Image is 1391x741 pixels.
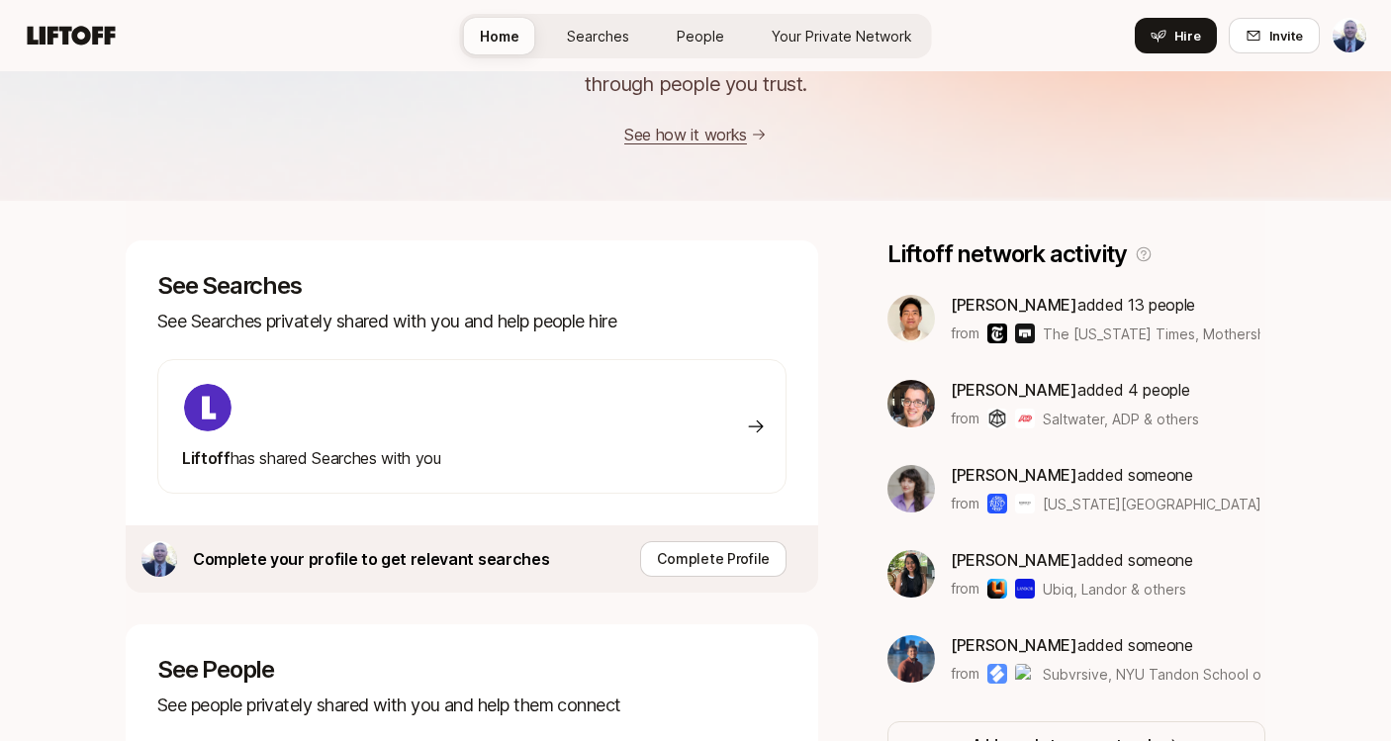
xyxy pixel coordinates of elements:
[887,295,935,342] img: c3894d86_b3f1_4e23_a0e4_4d923f503b0e.jpg
[951,492,979,515] p: from
[1229,18,1320,53] button: Invite
[1333,19,1366,52] img: John Moersdorf
[951,377,1199,403] p: added 4 people
[887,635,935,683] img: 138fb35e_422b_4af4_9317_e6392f466d67.jpg
[987,494,1007,513] img: Rhode Island School of Design
[677,26,724,46] span: People
[193,546,549,572] p: Complete your profile to get relevant searches
[951,462,1260,488] p: added someone
[567,26,629,46] span: Searches
[157,692,787,719] p: See people privately shared with you and help them connect
[887,465,935,512] img: 6445eb41_201c_40a3_8807_7ea8ad66b5ec.jpg
[1015,579,1035,599] img: Landor
[951,547,1193,573] p: added someone
[182,448,441,468] span: has shared Searches with you
[1043,579,1186,600] span: Ubiq, Landor & others
[951,662,979,686] p: from
[624,125,747,144] a: See how it works
[951,292,1260,318] p: added 13 people
[480,26,519,46] span: Home
[951,380,1077,400] span: [PERSON_NAME]
[951,550,1077,570] span: [PERSON_NAME]
[141,541,177,577] img: 4d3f25dc_1c10_4b5f_84e3_798d87d317b3.jpg
[987,324,1007,343] img: The New York Times
[657,547,770,571] p: Complete Profile
[157,272,787,300] p: See Searches
[772,26,912,46] span: Your Private Network
[1043,409,1199,429] span: Saltwater, ADP & others
[157,656,787,684] p: See People
[951,407,979,430] p: from
[951,322,979,345] p: from
[184,384,232,431] img: ACg8ocKIuO9-sklR2KvA8ZVJz4iZ_g9wtBiQREC3t8A94l4CTg=s160-c
[1015,409,1035,428] img: ADP
[1269,26,1303,46] span: Invite
[987,579,1007,599] img: Ubiq
[1332,18,1367,53] button: John Moersdorf
[987,409,1007,428] img: Saltwater
[182,448,231,468] span: Liftoff
[887,380,935,427] img: c551205c_2ef0_4c80_93eb_6f7da1791649.jpg
[1043,325,1337,342] span: The [US_STATE] Times, Mothership & others
[1174,26,1201,46] span: Hire
[756,18,928,54] a: Your Private Network
[1135,18,1217,53] button: Hire
[987,664,1007,684] img: Subvrsive
[1015,324,1035,343] img: Mothership
[640,541,787,577] button: Complete Profile
[951,465,1077,485] span: [PERSON_NAME]
[464,18,535,54] a: Home
[887,240,1127,268] p: Liftoff network activity
[951,577,979,601] p: from
[887,550,935,598] img: dc681d8a_43eb_4aba_a374_80b352a73c28.jpg
[951,295,1077,315] span: [PERSON_NAME]
[157,308,787,335] p: See Searches privately shared with you and help people hire
[951,635,1077,655] span: [PERSON_NAME]
[1015,494,1035,513] img: Roberto Regio Co, Ltd.
[661,18,740,54] a: People
[1015,664,1035,684] img: NYU Tandon School of Engineering
[551,18,645,54] a: Searches
[951,632,1260,658] p: added someone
